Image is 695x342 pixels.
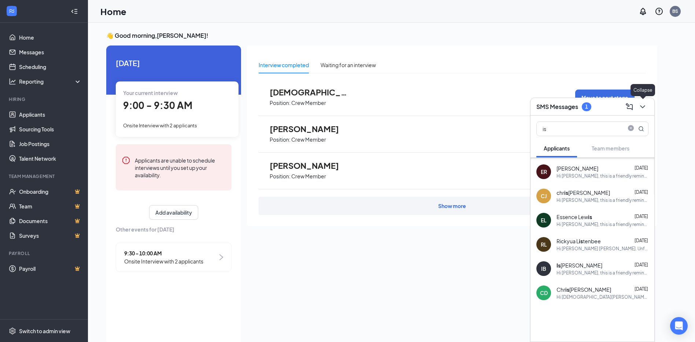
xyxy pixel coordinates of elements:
button: ChevronDown [637,101,648,113]
b: is [565,286,569,293]
span: [DATE] [635,189,648,195]
svg: Analysis [9,78,16,85]
button: ComposeMessage [624,101,635,113]
b: is [588,214,592,220]
a: Talent Network [19,151,82,166]
span: [DEMOGRAPHIC_DATA][PERSON_NAME] [270,87,350,97]
input: Search applicant [537,122,624,136]
a: Home [19,30,82,45]
h3: SMS Messages [536,103,578,111]
div: IB [541,265,546,272]
a: Sourcing Tools [19,122,82,137]
svg: QuestionInfo [655,7,663,16]
span: 9:00 - 9:30 AM [123,99,192,111]
div: CJ [541,192,547,200]
a: Scheduling [19,59,82,74]
a: Messages [19,45,82,59]
div: Team Management [9,173,80,179]
span: [PERSON_NAME] [557,165,598,172]
span: Team members [592,145,629,152]
div: [PERSON_NAME] [557,262,602,269]
div: chr [PERSON_NAME] [557,189,610,196]
div: Hi [PERSON_NAME], this is a friendly reminder. Your meeting with [PERSON_NAME]'s for Crew Member ... [557,173,648,179]
div: Payroll [9,250,80,256]
p: Crew Member [291,173,326,180]
div: Hi [PERSON_NAME], this is a friendly reminder. Your meeting with [PERSON_NAME]'s for Crew Member ... [557,197,648,203]
span: Onsite Interview with 2 applicants [124,257,203,265]
svg: MagnifyingGlass [638,126,644,132]
b: Is [557,262,561,269]
div: ER [541,168,547,175]
svg: WorkstreamLogo [8,7,15,15]
span: close-circle [626,125,635,132]
a: OnboardingCrown [19,184,82,199]
span: Onsite Interview with 2 applicants [123,123,197,128]
div: EL [541,217,547,224]
p: Position: [270,99,291,106]
div: Reporting [19,78,82,85]
div: Show more [438,202,466,210]
div: Hiring [9,96,80,102]
span: Your current interview [123,90,178,96]
h1: Home [100,5,126,18]
a: Job Postings [19,137,82,151]
svg: Notifications [639,7,647,16]
div: Rickyua L tenbee [557,237,601,245]
div: Hi [PERSON_NAME], this is a friendly reminder. Your meeting with [PERSON_NAME]'s for Crew Member ... [557,221,648,228]
p: Crew Member [291,136,326,143]
span: [DATE] [635,238,648,243]
button: Move to next stage [575,90,635,105]
span: Other events for [DATE] [116,225,232,233]
div: BS [672,8,678,14]
span: Applicants [544,145,570,152]
b: is [579,238,583,244]
div: Hi [PERSON_NAME], this is a friendly reminder. Your meeting with [PERSON_NAME]'s for Crew Member ... [557,270,648,276]
div: Switch to admin view [19,327,70,335]
div: Chr [PERSON_NAME] [557,286,611,293]
div: Applicants are unable to schedule interviews until you set up your availability. [135,156,226,179]
div: CD [540,289,548,296]
a: SurveysCrown [19,228,82,243]
div: Hi [DEMOGRAPHIC_DATA][PERSON_NAME], this is a friendly reminder. Your meeting with [PERSON_NAME]'... [557,294,648,300]
div: 1 [585,103,588,110]
svg: ChevronDown [638,102,647,111]
a: Applicants [19,107,82,122]
h3: 👋 Good morning, [PERSON_NAME] ! [106,32,657,40]
a: DocumentsCrown [19,214,82,228]
span: [DATE] [635,165,648,171]
span: [PERSON_NAME] [270,161,350,170]
span: 9:30 - 10:00 AM [124,249,203,257]
div: Interview completed [259,61,309,69]
span: close-circle [626,125,635,131]
svg: Collapse [71,8,78,15]
b: is [564,189,568,196]
p: Position: [270,136,291,143]
span: [DATE] [635,262,648,268]
span: [DATE] [635,286,648,292]
a: TeamCrown [19,199,82,214]
div: Open Intercom Messenger [670,317,688,335]
p: Position: [270,173,291,180]
div: Hi [PERSON_NAME] [PERSON_NAME]. Unfortunately, we had to reschedule your meeting with [PERSON_NAM... [557,245,648,252]
span: [DATE] [635,214,648,219]
span: [DATE] [116,57,232,69]
button: Add availability [149,205,198,220]
svg: Settings [9,327,16,335]
a: PayrollCrown [19,261,82,276]
svg: Error [122,156,130,165]
p: Crew Member [291,99,326,106]
div: RL [541,241,547,248]
div: Waiting for an interview [321,61,376,69]
svg: ComposeMessage [625,102,634,111]
div: Collapse [631,84,655,96]
span: [PERSON_NAME] [270,124,350,134]
div: Essence Lew [557,213,592,221]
